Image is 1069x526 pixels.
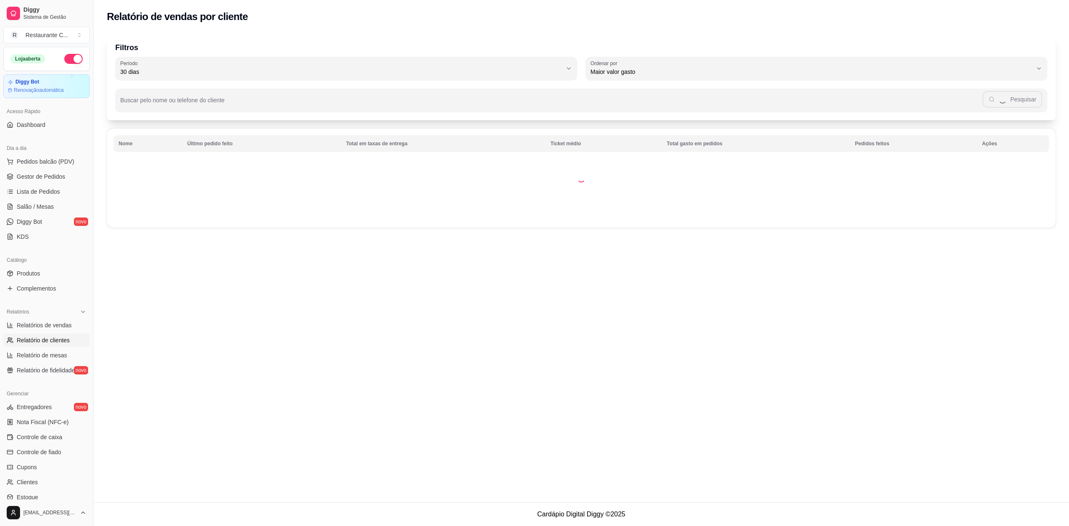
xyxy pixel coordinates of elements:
[3,282,90,295] a: Complementos
[17,493,38,501] span: Estoque
[3,503,90,523] button: [EMAIL_ADDRESS][DOMAIN_NAME]
[17,463,37,471] span: Cupons
[3,200,90,213] a: Salão / Mesas
[107,10,248,23] h2: Relatório de vendas por cliente
[17,366,75,374] span: Relatório de fidelidade
[17,157,74,166] span: Pedidos balcão (PDV)
[3,349,90,362] a: Relatório de mesas
[3,475,90,489] a: Clientes
[115,57,577,80] button: Período30 dias
[10,31,19,39] span: R
[3,460,90,474] a: Cupons
[3,118,90,131] a: Dashboard
[17,172,65,181] span: Gestor de Pedidos
[17,121,46,129] span: Dashboard
[3,170,90,183] a: Gestor de Pedidos
[17,403,52,411] span: Entregadores
[115,42,1047,53] p: Filtros
[3,415,90,429] a: Nota Fiscal (NFC-e)
[3,387,90,400] div: Gerenciar
[3,334,90,347] a: Relatório de clientes
[3,253,90,267] div: Catálogo
[3,155,90,168] button: Pedidos balcão (PDV)
[23,14,86,20] span: Sistema de Gestão
[17,433,62,441] span: Controle de caixa
[585,57,1047,80] button: Ordenar porMaior valor gasto
[590,68,1032,76] span: Maior valor gasto
[17,187,60,196] span: Lista de Pedidos
[3,27,90,43] button: Select a team
[3,491,90,504] a: Estoque
[3,267,90,280] a: Produtos
[17,284,56,293] span: Complementos
[17,336,70,344] span: Relatório de clientes
[14,87,63,94] article: Renovação automática
[17,418,68,426] span: Nota Fiscal (NFC-e)
[17,321,72,329] span: Relatórios de vendas
[3,430,90,444] a: Controle de caixa
[3,215,90,228] a: Diggy Botnovo
[120,60,140,67] label: Período
[17,351,67,359] span: Relatório de mesas
[3,364,90,377] a: Relatório de fidelidadenovo
[3,185,90,198] a: Lista de Pedidos
[64,54,83,64] button: Alterar Status
[17,233,29,241] span: KDS
[7,309,29,315] span: Relatórios
[3,105,90,118] div: Acesso Rápido
[3,3,90,23] a: DiggySistema de Gestão
[23,6,86,14] span: Diggy
[10,54,45,63] div: Loja aberta
[15,79,39,85] article: Diggy Bot
[17,478,38,486] span: Clientes
[94,502,1069,526] footer: Cardápio Digital Diggy © 2025
[17,448,61,456] span: Controle de fiado
[120,99,983,108] input: Buscar pelo nome ou telefone do cliente
[3,74,90,98] a: Diggy BotRenovaçãoautomática
[3,142,90,155] div: Dia a dia
[23,509,76,516] span: [EMAIL_ADDRESS][DOMAIN_NAME]
[590,60,620,67] label: Ordenar por
[3,400,90,414] a: Entregadoresnovo
[17,202,54,211] span: Salão / Mesas
[577,174,585,182] div: Loading
[17,217,42,226] span: Diggy Bot
[25,31,68,39] div: Restaurante C ...
[3,445,90,459] a: Controle de fiado
[17,269,40,278] span: Produtos
[3,319,90,332] a: Relatórios de vendas
[3,230,90,243] a: KDS
[120,68,562,76] span: 30 dias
